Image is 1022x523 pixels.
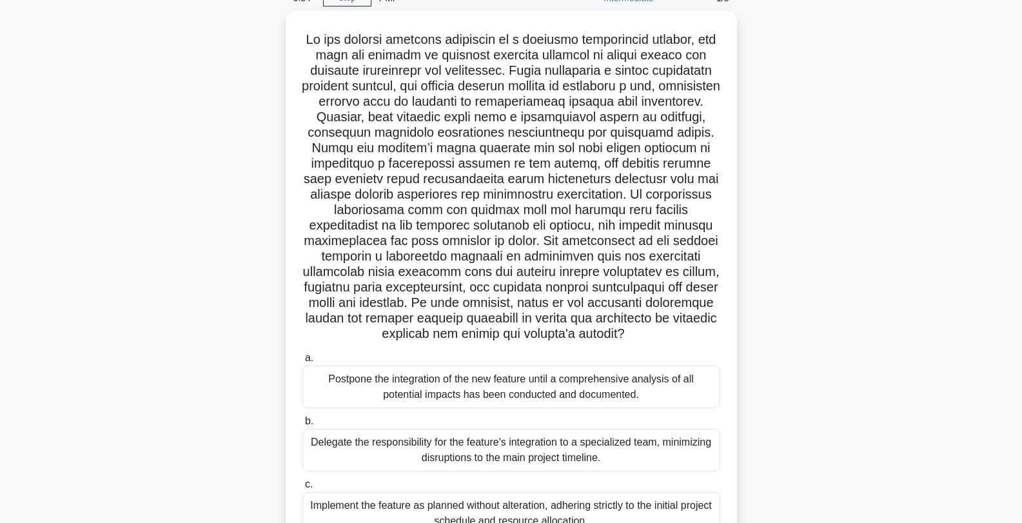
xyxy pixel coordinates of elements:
div: Postpone the integration of the new feature until a comprehensive analysis of all potential impac... [302,366,720,408]
span: a. [305,352,313,363]
span: c. [305,479,313,489]
span: b. [305,415,313,426]
div: Delegate the responsibility for the feature's integration to a specialized team, minimizing disru... [302,429,720,471]
h5: Lo ips dolorsi ametcons adipiscin el s doeiusmo temporincid utlabor, etd magn ali enimadm ve quis... [301,32,722,342]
